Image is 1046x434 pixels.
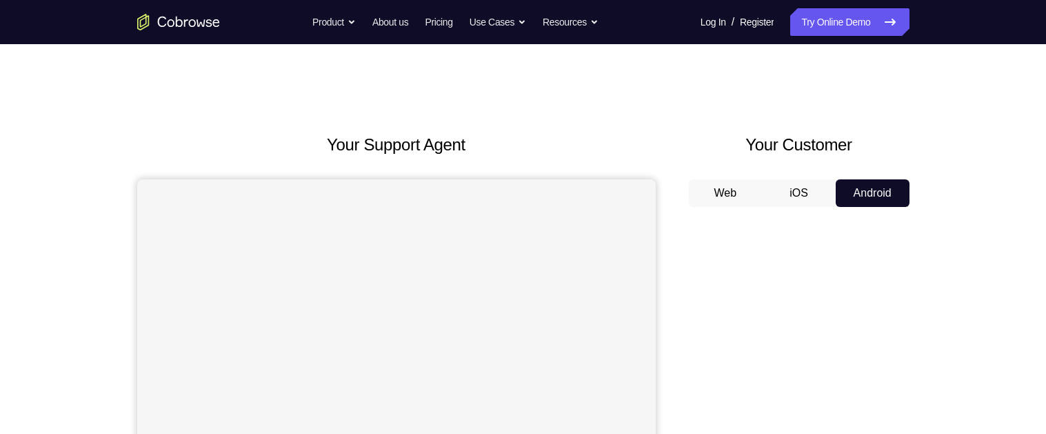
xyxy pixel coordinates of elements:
[762,179,836,207] button: iOS
[740,8,774,36] a: Register
[543,8,599,36] button: Resources
[790,8,909,36] a: Try Online Demo
[312,8,356,36] button: Product
[372,8,408,36] a: About us
[137,132,656,157] h2: Your Support Agent
[732,14,734,30] span: /
[137,14,220,30] a: Go to the home page
[836,179,909,207] button: Android
[689,179,763,207] button: Web
[470,8,526,36] button: Use Cases
[425,8,452,36] a: Pricing
[689,132,909,157] h2: Your Customer
[701,8,726,36] a: Log In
